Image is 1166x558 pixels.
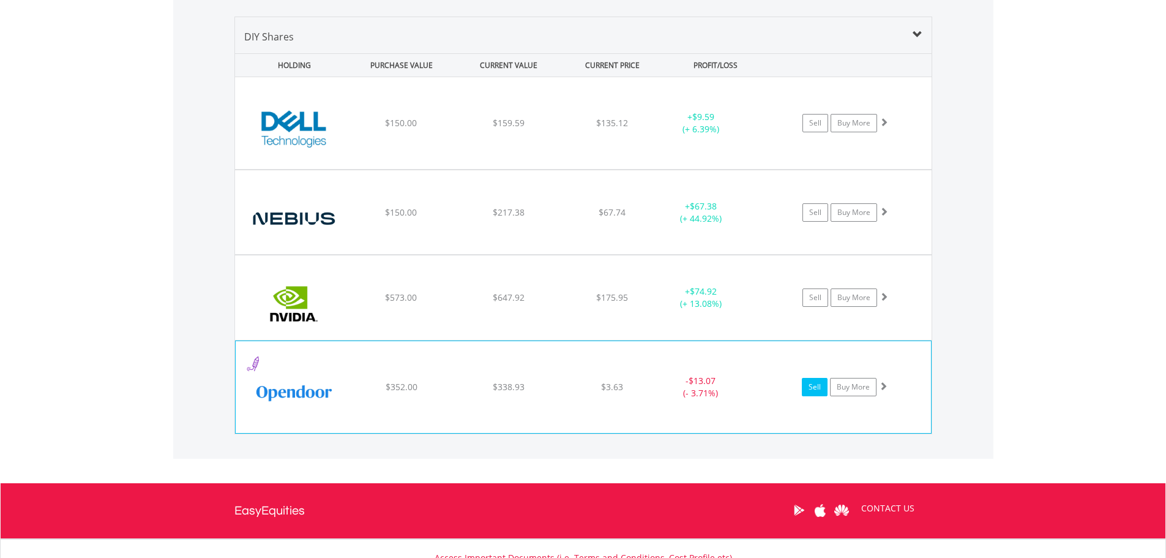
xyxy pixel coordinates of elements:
[563,54,660,77] div: CURRENT PRICE
[241,92,346,166] img: EQU.US.DELL.png
[690,285,717,297] span: $74.92
[349,54,454,77] div: PURCHASE VALUE
[831,288,877,307] a: Buy More
[242,356,347,430] img: EQU.US.OPEN.png
[241,186,346,251] img: EQU.US.NBIS.png
[493,381,525,393] span: $338.93
[788,491,810,529] a: Google Play
[853,491,923,526] a: CONTACT US
[654,375,746,399] div: - (- 3.71%)
[831,491,853,529] a: Huawei
[810,491,831,529] a: Apple
[385,206,417,218] span: $150.00
[234,483,305,538] a: EasyEquities
[690,200,717,212] span: $67.38
[596,292,628,303] span: $175.95
[241,271,346,337] img: EQU.US.NVDA.png
[689,375,716,386] span: $13.07
[385,117,417,129] span: $150.00
[831,203,877,222] a: Buy More
[655,111,747,135] div: + (+ 6.39%)
[493,292,525,303] span: $647.92
[802,114,828,132] a: Sell
[831,114,877,132] a: Buy More
[802,288,828,307] a: Sell
[244,30,294,43] span: DIY Shares
[601,381,623,393] span: $3.63
[802,203,828,222] a: Sell
[596,117,628,129] span: $135.12
[457,54,561,77] div: CURRENT VALUE
[386,381,417,393] span: $352.00
[830,378,876,396] a: Buy More
[655,200,747,225] div: + (+ 44.92%)
[655,285,747,310] div: + (+ 13.08%)
[663,54,768,77] div: PROFIT/LOSS
[493,206,525,218] span: $217.38
[599,206,626,218] span: $67.74
[385,292,417,303] span: $573.00
[236,54,347,77] div: HOLDING
[692,111,714,123] span: $9.59
[802,378,828,396] a: Sell
[493,117,525,129] span: $159.59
